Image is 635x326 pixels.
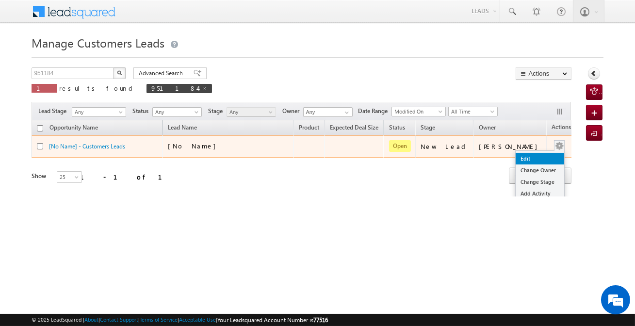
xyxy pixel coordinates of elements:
[179,316,216,323] a: Acceptable Use
[32,35,164,50] span: Manage Customers Leads
[16,51,41,64] img: d_60004797649_company_0_60004797649
[84,316,98,323] a: About
[132,107,152,115] span: Status
[32,172,49,180] div: Show
[479,124,496,131] span: Owner
[227,108,273,116] span: Any
[151,84,197,92] span: 951184
[38,107,70,115] span: Lead Stage
[168,142,221,150] span: [No Name]
[547,122,576,134] span: Actions
[49,143,125,150] a: [No Name] - Customers Leads
[449,107,495,116] span: All Time
[358,107,391,115] span: Date Range
[421,124,435,131] span: Stage
[389,140,411,152] span: Open
[50,51,163,64] div: Chat with us now
[132,254,176,267] em: Start Chat
[140,316,178,323] a: Terms of Service
[516,153,564,164] a: Edit
[282,107,303,115] span: Owner
[421,142,469,151] div: New Lead
[163,122,202,135] span: Lead Name
[313,316,328,324] span: 77516
[509,168,527,184] a: prev
[516,164,564,176] a: Change Owner
[49,124,98,131] span: Opportunity Name
[57,171,82,183] a: 25
[59,84,136,92] span: results found
[45,122,103,135] a: Opportunity Name
[153,108,199,116] span: Any
[384,122,410,135] a: Status
[217,316,328,324] span: Your Leadsquared Account Number is
[479,142,542,151] div: [PERSON_NAME]
[416,122,440,135] a: Stage
[13,90,177,246] textarea: Type your message and hit 'Enter'
[37,125,43,131] input: Check all records
[516,67,571,80] button: Actions
[72,108,123,116] span: Any
[32,315,328,325] span: © 2025 LeadSquared | | | | |
[516,176,564,188] a: Change Stage
[299,124,319,131] span: Product
[117,70,122,75] img: Search
[152,107,202,117] a: Any
[100,316,138,323] a: Contact Support
[227,107,276,117] a: Any
[392,107,442,116] span: Modified On
[340,108,352,117] a: Show All Items
[516,188,564,199] a: Add Activity
[391,107,446,116] a: Modified On
[330,124,378,131] span: Expected Deal Size
[325,122,383,135] a: Expected Deal Size
[509,167,527,184] span: prev
[72,107,126,117] a: Any
[80,171,174,182] div: 1 - 1 of 1
[139,69,186,78] span: Advanced Search
[448,107,498,116] a: All Time
[36,84,52,92] span: 1
[159,5,182,28] div: Minimize live chat window
[208,107,227,115] span: Stage
[303,107,353,117] input: Type to Search
[57,173,83,181] span: 25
